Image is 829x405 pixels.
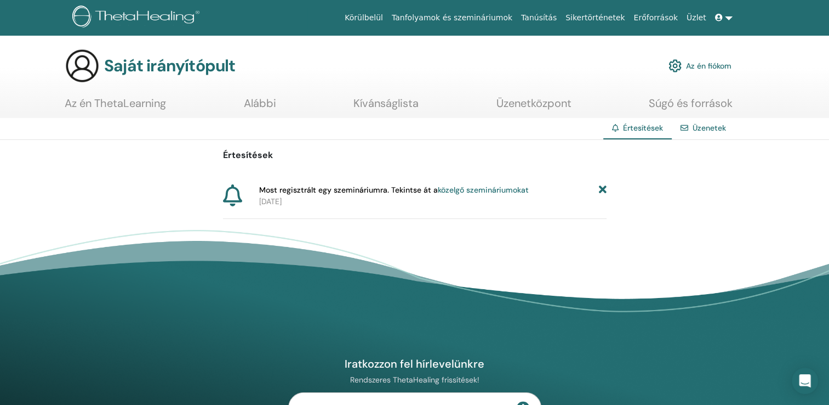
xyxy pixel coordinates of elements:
a: Tanfolyamok és szemináriumok [387,8,517,28]
a: közelgő szemináriumokat [438,185,529,195]
p: Értesítések [223,149,607,162]
img: generic-user-icon.jpg [65,48,100,83]
a: Az én fiókom [668,54,731,78]
a: Az én ThetaLearning [65,97,166,118]
a: Sikertörténetek [561,8,629,28]
a: Üzlet [682,8,711,28]
a: Kívánságlista [353,97,419,118]
a: Üzenetek [693,123,726,133]
span: Értesítések [623,123,663,133]
h4: Iratkozzon fel hírlevelünkre [288,357,541,371]
a: Erőforrások [629,8,682,28]
a: Alábbi [244,97,276,118]
div: Nyissa meg az Intercom Messengert [792,368,818,394]
h3: Saját irányítópult [104,56,236,76]
a: Súgó és források [649,97,733,118]
a: Tanúsítás [517,8,561,28]
p: Rendszeres ThetaHealing frissítések! [288,375,541,385]
font: Az én fiókom [686,61,731,71]
a: Üzenetközpont [496,97,571,118]
p: [DATE] [259,196,607,207]
img: logo.png [72,5,203,30]
span: Most regisztrált egy szemináriumra. Tekintse át a [259,184,529,196]
a: Körülbelül [340,8,387,28]
img: cog.svg [668,57,682,75]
